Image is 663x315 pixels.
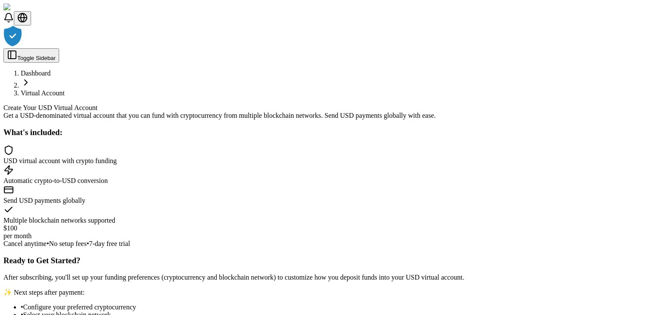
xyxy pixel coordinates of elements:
[3,128,660,137] h3: What's included:
[3,104,660,112] div: Create Your USD Virtual Account
[3,48,59,63] button: Toggle Sidebar
[21,89,65,97] a: Virtual Account
[3,256,660,265] h3: Ready to Get Started?
[17,55,56,61] span: Toggle Sidebar
[47,240,49,247] span: •
[3,112,660,120] div: Get a USD-denominated virtual account that you can fund with cryptocurrency from multiple blockch...
[3,274,660,281] p: After subscribing, you'll set up your funding preferences (cryptocurrency and blockchain network)...
[89,240,130,247] span: 7-day free trial
[3,288,660,296] p: ✨ Next steps after payment:
[3,197,85,204] span: Send USD payments globally
[49,240,87,247] span: No setup fees
[21,69,51,77] a: Dashboard
[23,303,136,311] span: Configure your preferred cryptocurrency
[3,177,108,184] span: Automatic crypto-to-USD conversion
[3,232,660,240] div: per month
[3,217,115,224] span: Multiple blockchain networks supported
[87,240,89,247] span: •
[3,224,660,232] div: $100
[21,303,23,311] span: •
[3,240,47,247] span: Cancel anytime
[3,3,55,11] img: ShieldPay Logo
[3,157,117,164] span: USD virtual account with crypto funding
[3,69,660,97] nav: breadcrumb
